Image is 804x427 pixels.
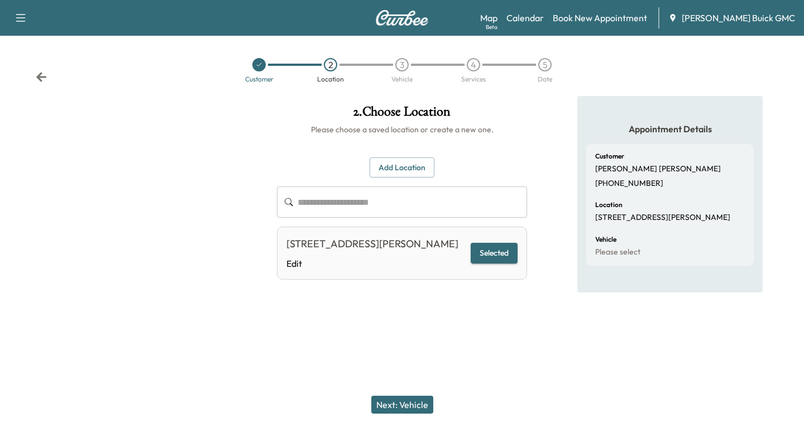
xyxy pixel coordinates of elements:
div: 2 [324,58,337,71]
div: Vehicle [391,76,413,83]
h6: Location [595,201,623,208]
button: Add Location [370,157,434,178]
div: 3 [395,58,409,71]
div: Location [317,76,344,83]
div: [STREET_ADDRESS][PERSON_NAME] [286,236,458,252]
a: MapBeta [480,11,497,25]
div: Beta [486,23,497,31]
p: Please select [595,247,640,257]
h6: Customer [595,153,624,160]
p: [PERSON_NAME] [PERSON_NAME] [595,164,721,174]
p: [STREET_ADDRESS][PERSON_NAME] [595,213,730,223]
div: Date [538,76,552,83]
img: Curbee Logo [375,10,429,26]
h1: 2 . Choose Location [277,105,527,124]
div: 4 [467,58,480,71]
a: Edit [286,257,458,270]
div: Services [461,76,486,83]
a: Book New Appointment [553,11,647,25]
div: Back [36,71,47,83]
p: [PHONE_NUMBER] [595,179,663,189]
button: Selected [471,243,518,263]
span: [PERSON_NAME] Buick GMC [682,11,795,25]
button: Next: Vehicle [371,396,433,414]
div: 5 [538,58,552,71]
a: Calendar [506,11,544,25]
h6: Please choose a saved location or create a new one. [277,124,527,135]
h5: Appointment Details [586,123,754,135]
div: Customer [245,76,274,83]
h6: Vehicle [595,236,616,243]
